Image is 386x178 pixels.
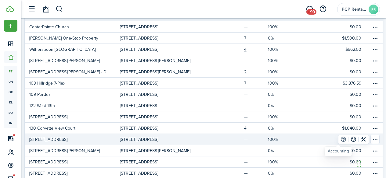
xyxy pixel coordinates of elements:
a: $1,040.00 [299,123,370,134]
a: [STREET_ADDRESS] [120,100,215,111]
a: kl [4,97,17,107]
a: $0.00 [299,66,370,77]
a: Open menu [370,33,383,44]
a: oc [4,87,17,97]
a: in [4,118,17,128]
a: Open menu [370,78,383,89]
a: $962.50 [299,44,370,55]
a: Open menu [370,21,383,32]
a: 122 West 13th [25,100,120,111]
a: Open menu [370,100,383,111]
img: TenantCloud [6,6,14,12]
p: [PERSON_NAME] One-Stop Property [29,35,98,41]
a: $0.00 [299,145,370,156]
p: [STREET_ADDRESS] [120,125,158,131]
p: [STREET_ADDRESS][PERSON_NAME] [120,148,190,154]
p: CenterPointe Church [29,24,69,30]
a: 0% [268,123,299,134]
a: 100% [268,55,299,66]
p: [STREET_ADDRESS] [120,46,158,53]
p: [STREET_ADDRESS] [120,114,158,120]
a: Open menu [370,145,383,156]
button: Open menu [370,45,380,54]
a: Messaging [304,2,315,17]
button: Open menu [370,112,380,121]
button: Search [56,4,63,14]
button: Open resource center [318,4,328,14]
a: 0% [268,100,299,111]
p: 0% [268,91,274,98]
a: [STREET_ADDRESS] [25,156,120,167]
p: 100% [268,24,278,30]
a: — [244,111,268,122]
p: [STREET_ADDRESS] [120,24,158,30]
a: [STREET_ADDRESS] [25,111,120,122]
p: 109 Hillridge 7-Plex [29,80,65,86]
a: $0.00 [299,100,370,111]
button: Open menu [370,135,380,144]
button: Open menu [370,79,380,88]
a: Open menu [370,44,383,55]
a: 4 [244,123,268,134]
p: 109 Perdez [29,91,51,98]
p: 100% [268,46,278,53]
a: — [244,21,268,32]
span: un [4,76,17,87]
a: 7 [244,78,268,89]
a: 100% [268,156,299,167]
p: [STREET_ADDRESS][PERSON_NAME] [120,69,190,75]
a: [STREET_ADDRESS] [120,111,215,122]
a: $3,876.59 [299,78,370,89]
a: Open menu [370,134,383,145]
button: Open menu [370,56,380,65]
a: — [244,156,268,167]
p: [STREET_ADDRESS][PERSON_NAME] [29,148,100,154]
button: Open menu [370,101,380,110]
a: 100% [268,66,299,77]
p: [STREET_ADDRESS] [29,159,67,165]
a: 0% [268,89,299,100]
a: [STREET_ADDRESS] [120,33,215,44]
a: Open menu [370,55,383,66]
button: Open menu [4,20,17,32]
a: 109 Hillridge 7-Plex [25,78,120,89]
a: — [244,134,268,145]
p: [STREET_ADDRESS] [120,103,158,109]
a: Open menu [370,89,383,100]
p: [STREET_ADDRESS][PERSON_NAME] - Duplex [29,69,111,75]
a: 100% [268,21,299,32]
a: 100% [268,111,299,122]
p: [STREET_ADDRESS] [120,136,158,143]
button: Open menu [370,124,380,133]
p: [STREET_ADDRESS][PERSON_NAME] [120,58,190,64]
a: $0.00 [299,89,370,100]
p: Witherspoon [GEOGRAPHIC_DATA] [29,46,96,53]
button: Open menu [370,33,380,43]
a: [STREET_ADDRESS][PERSON_NAME] [120,145,215,156]
span: PCP Rental Division [342,7,366,12]
p: [STREET_ADDRESS] [120,80,158,86]
a: — [244,145,268,156]
p: 0% [268,170,274,176]
p: [STREET_ADDRESS] [120,159,158,165]
a: $1,500.00 [299,33,370,44]
a: Open menu [370,123,383,134]
p: 122 West 13th [29,103,55,109]
p: 0% [268,148,274,154]
a: CenterPointe Church [25,21,120,32]
button: Open menu [370,90,380,99]
a: [STREET_ADDRESS] [120,134,215,145]
a: Witherspoon [GEOGRAPHIC_DATA] [25,44,120,55]
iframe: Chat Widget [355,149,386,178]
a: Notifications [40,2,51,17]
a: 100% [268,134,299,145]
a: 0% [268,145,299,156]
p: 100% [268,80,278,86]
a: $0.00 [299,111,370,122]
a: [STREET_ADDRESS] [120,44,215,55]
p: 100% [268,136,278,143]
p: 130 Corvette View Court [29,125,75,131]
a: pt [4,66,17,76]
